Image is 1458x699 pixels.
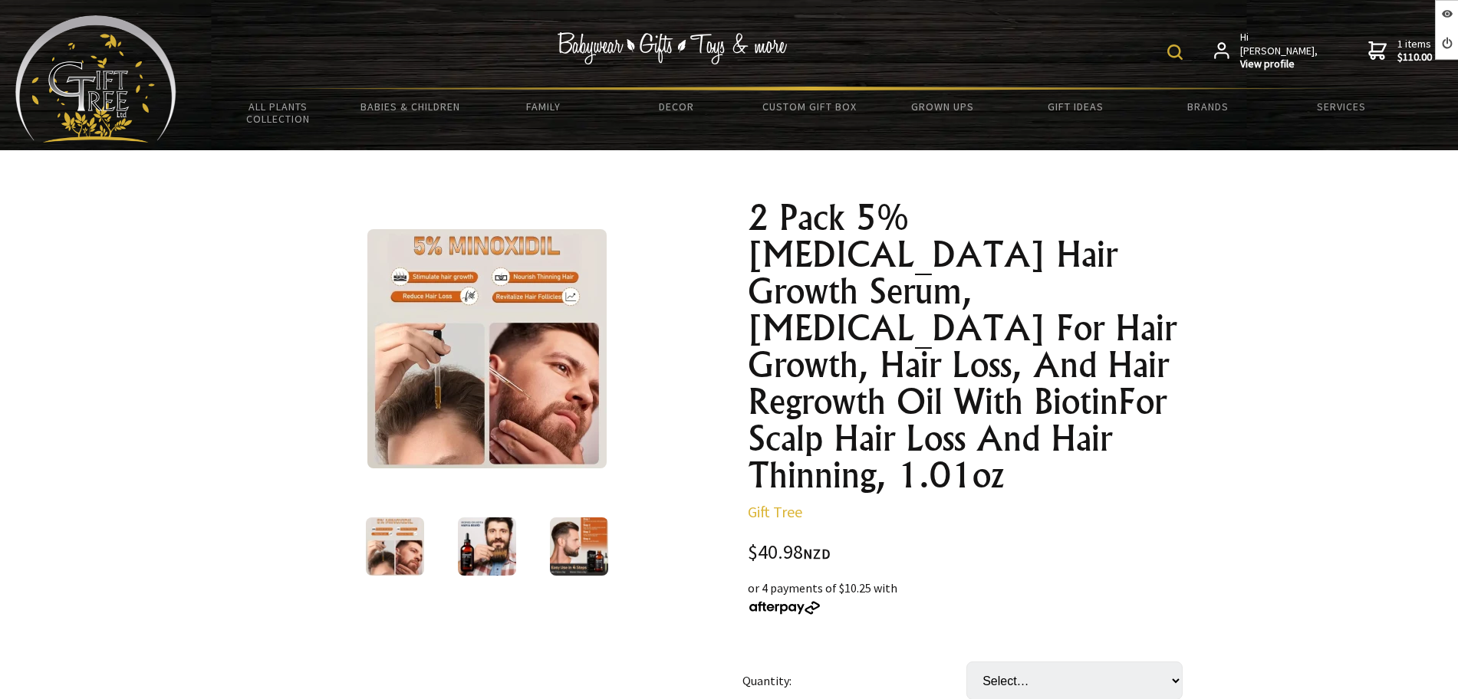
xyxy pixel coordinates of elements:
[610,90,742,123] a: Decor
[748,502,802,521] a: Gift Tree
[1009,90,1141,123] a: Gift Ideas
[1142,90,1275,123] a: Brands
[344,90,477,123] a: Babies & Children
[367,229,607,468] img: 2 Pack 5% Minoxidil Hair Growth Serum, Minoxidil For Hair Growth, Hair Loss, And Hair Regrowth Oi...
[458,517,516,576] img: 2 Pack 5% Minoxidil Hair Growth Serum, Minoxidil For Hair Growth, Hair Loss, And Hair Regrowth Oi...
[1397,51,1432,64] strong: $110.00
[366,517,424,576] img: 2 Pack 5% Minoxidil Hair Growth Serum, Minoxidil For Hair Growth, Hair Loss, And Hair Regrowth Oi...
[557,32,787,64] img: Babywear - Gifts - Toys & more
[748,579,1196,615] div: or 4 payments of $10.25 with
[1240,57,1319,71] strong: View profile
[748,199,1196,494] h1: 2 Pack 5% [MEDICAL_DATA] Hair Growth Serum, [MEDICAL_DATA] For Hair Growth, Hair Loss, And Hair R...
[15,15,176,143] img: Babyware - Gifts - Toys and more...
[212,90,344,135] a: All Plants Collection
[1214,31,1319,71] a: Hi [PERSON_NAME],View profile
[803,545,831,563] span: NZD
[1240,31,1319,71] span: Hi [PERSON_NAME],
[477,90,610,123] a: Family
[743,90,876,123] a: Custom Gift Box
[748,601,821,615] img: Afterpay
[1275,90,1407,123] a: Services
[1167,44,1183,60] img: product search
[748,543,1196,563] div: $40.98
[1368,31,1432,71] a: 1 items$110.00
[550,517,608,576] img: 2 Pack 5% Minoxidil Hair Growth Serum, Minoxidil For Hair Growth, Hair Loss, And Hair Regrowth Oi...
[876,90,1009,123] a: Grown Ups
[1397,37,1432,64] span: 1 items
